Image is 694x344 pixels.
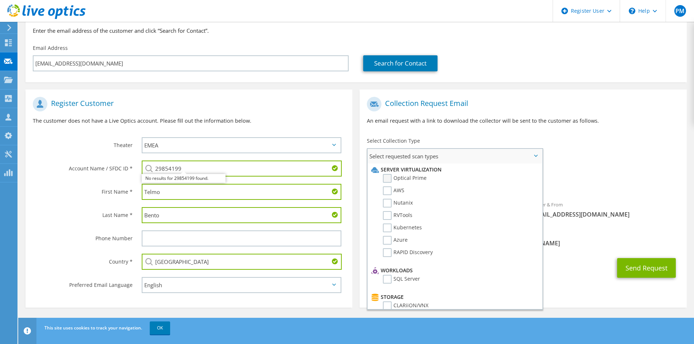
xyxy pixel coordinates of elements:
[367,137,420,145] label: Select Collection Type
[33,44,68,52] label: Email Address
[383,224,422,232] label: Kubernetes
[367,97,675,111] h1: Collection Request Email
[367,117,679,125] p: An email request with a link to download the collector will be sent to the customer as follows.
[369,293,538,301] li: Storage
[629,8,635,14] svg: \n
[530,210,679,218] span: [EMAIL_ADDRESS][DOMAIN_NAME]
[523,197,687,222] div: Sender & From
[383,174,427,183] label: Optical Prime
[33,207,133,219] label: Last Name *
[369,165,538,174] li: Server Virtualization
[33,277,133,289] label: Preferred Email Language
[33,230,133,242] label: Phone Number
[33,184,133,195] label: First Name *
[617,258,676,278] button: Send Request
[33,137,133,149] label: Theater
[363,55,438,71] a: Search for Contact
[383,301,428,310] label: CLARiiON/VNX
[360,166,686,193] div: Requested Collections
[368,149,542,163] span: Select requested scan types
[383,211,412,220] label: RVTools
[33,97,341,111] h1: Register Customer
[33,161,133,172] label: Account Name / SFDC ID *
[383,275,420,284] label: SQL Server
[33,27,679,35] h3: Enter the email address of the customer and click “Search for Contact”.
[150,321,170,335] a: OK
[44,325,142,331] span: This site uses cookies to track your navigation.
[33,117,345,125] p: The customer does not have a Live Optics account. Please fill out the information below.
[33,254,133,265] label: Country *
[369,266,538,275] li: Workloads
[383,236,408,245] label: Azure
[383,248,433,257] label: RAPID Discovery
[360,197,523,222] div: To
[383,199,413,207] label: Nutanix
[142,174,226,183] div: No results for 29854199 found.
[360,226,686,251] div: CC & Reply To
[383,186,404,195] label: AWS
[674,5,686,17] span: PM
